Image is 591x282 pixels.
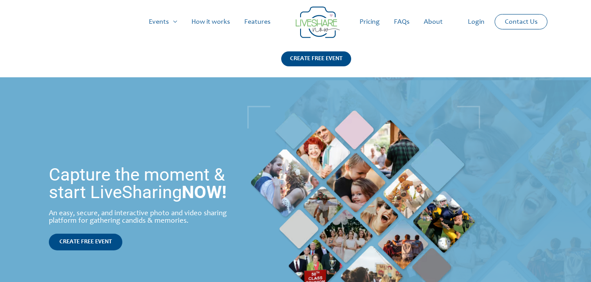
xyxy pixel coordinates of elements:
div: CREATE FREE EVENT [281,51,351,66]
a: Contact Us [498,14,545,29]
a: Login [461,8,492,36]
a: FAQs [387,8,417,36]
h1: Capture the moment & start LiveSharing [49,166,235,201]
a: Pricing [352,8,387,36]
a: CREATE FREE EVENT [49,234,122,250]
a: Features [237,8,278,36]
img: LiveShare logo - Capture & Share Event Memories [296,7,340,38]
a: Events [142,8,184,36]
a: About [417,8,450,36]
a: CREATE FREE EVENT [281,51,351,77]
div: An easy, secure, and interactive photo and video sharing platform for gathering candids & memories. [49,210,235,225]
strong: NOW! [182,182,227,202]
a: How it works [184,8,237,36]
nav: Site Navigation [15,8,576,36]
span: CREATE FREE EVENT [59,239,112,245]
